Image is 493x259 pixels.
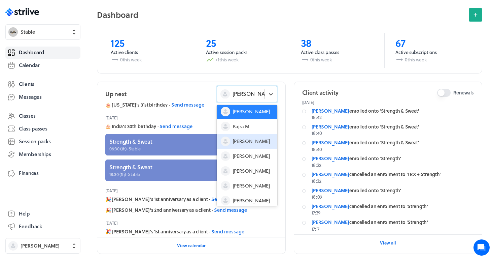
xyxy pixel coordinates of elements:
[312,123,349,130] a: [PERSON_NAME]
[19,81,34,88] span: Clients
[171,102,204,108] button: Send message
[169,102,170,108] span: ·
[206,56,279,64] p: +1 this week
[312,108,474,114] div: enrolled onto 'Strength & Sweat'
[19,210,30,217] span: Help
[395,56,468,64] p: 0 this week
[312,187,474,194] div: enrolled onto 'Strength'
[195,33,290,68] a: 25Active session packs+1this week
[233,90,274,97] span: [PERSON_NAME]
[312,130,474,137] p: 18:40
[384,33,479,68] a: 67Active subscriptions0this week
[111,37,184,49] p: 125
[312,139,474,146] div: enrolled onto 'Strength & Sweat'
[111,56,184,64] p: 0 this week
[212,207,213,213] span: ·
[211,196,244,203] button: Send message
[43,83,81,88] span: New conversation
[312,226,474,232] p: 17:17
[5,136,80,148] a: Session packs
[312,219,349,226] a: [PERSON_NAME]
[233,108,270,115] span: [PERSON_NAME]
[473,239,490,256] iframe: gist-messenger-bubble-iframe
[312,209,474,216] p: 17:39
[19,223,42,230] span: Feedback
[105,123,277,130] div: 🎂 India's 30th birthday
[380,236,396,250] button: View all
[5,208,80,220] a: Help
[209,228,210,235] span: ·
[302,99,474,105] p: [DATE]
[9,105,126,113] p: Find an answer quickly
[105,102,277,108] div: 🎂 [US_STATE]'s 31st birthday
[5,24,80,40] button: StableStable
[111,49,184,56] p: Active clients
[301,56,374,64] p: 0 this week
[209,196,210,203] span: ·
[233,182,270,189] span: [PERSON_NAME]
[312,155,349,162] a: [PERSON_NAME]
[312,203,474,210] div: cancelled an enrolment to 'Strength'
[21,29,35,35] span: Stable
[19,170,39,177] span: Finances
[312,219,474,226] div: cancelled an enrolment to 'Strength'
[312,146,474,153] p: 18:40
[206,49,279,56] p: Active session packs
[10,33,125,44] h1: Hi [PERSON_NAME]
[312,178,474,184] p: 18:32
[5,148,80,161] a: Memberships
[380,240,396,246] span: View all
[395,49,468,56] p: Active subscriptions
[312,107,349,114] a: [PERSON_NAME]
[312,171,474,178] div: cancelled an enrolment to 'TRX + Strength'
[105,185,277,196] header: [DATE]
[5,238,80,254] button: [PERSON_NAME]
[19,138,50,145] span: Session packs
[19,112,36,119] span: Classes
[312,155,474,162] div: enrolled onto 'Strength'
[5,110,80,122] a: Classes
[19,125,47,132] span: Class passes
[211,228,244,235] button: Send message
[19,151,51,158] span: Memberships
[157,123,159,130] span: ·
[160,123,192,130] button: Send message
[105,228,277,235] div: 🎉 [PERSON_NAME]'s 1st anniversary as a client
[437,89,451,97] button: Renewals
[5,47,80,59] a: Dashboard
[233,123,249,130] span: Kajsa M
[301,49,374,56] p: Active class passes
[301,37,374,49] p: 38
[19,49,44,56] span: Dashboard
[312,203,349,210] a: [PERSON_NAME]
[312,139,349,146] a: [PERSON_NAME]
[19,93,42,100] span: Messages
[105,90,127,98] h2: Up next
[5,78,80,90] a: Clients
[312,162,474,169] p: 18:32
[5,221,80,233] button: Feedback
[233,138,270,145] span: [PERSON_NAME]
[233,197,270,204] span: [PERSON_NAME]
[105,218,277,228] header: [DATE]
[453,89,474,96] span: Renewals
[97,8,465,22] h2: Dashboard
[312,123,474,130] div: enrolled onto 'Strength & Sweat'
[233,168,270,174] span: [PERSON_NAME]
[5,59,80,71] a: Calendar
[206,37,279,49] p: 25
[5,123,80,135] a: Class passes
[10,45,125,66] h2: We're here to help. Ask us anything!
[5,167,80,179] a: Finances
[100,33,195,68] a: 125Active clients0this week
[395,37,468,49] p: 67
[290,33,385,68] a: 38Active class passes0this week
[5,91,80,103] a: Messages
[177,239,206,252] button: View calendar
[10,79,124,92] button: New conversation
[312,187,349,194] a: [PERSON_NAME]
[233,153,270,160] span: [PERSON_NAME]
[302,88,339,97] h2: Client activity
[8,27,18,37] img: Stable
[177,242,206,249] span: View calendar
